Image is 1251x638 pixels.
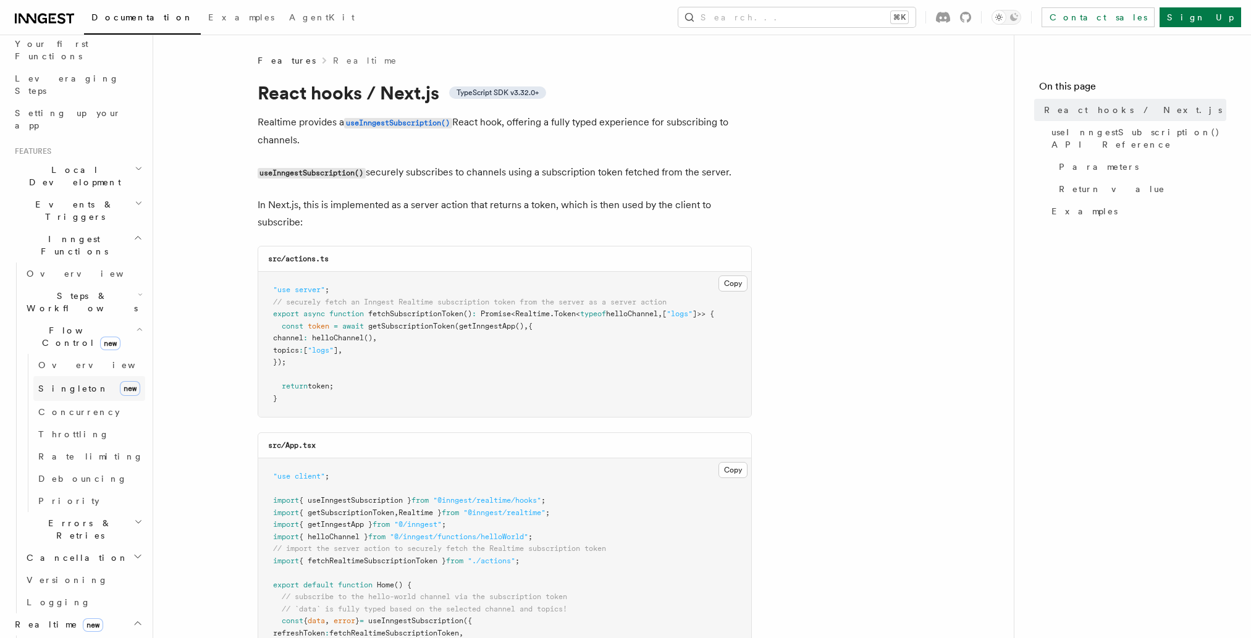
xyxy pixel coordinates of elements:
[308,616,325,625] span: data
[33,468,145,490] a: Debouncing
[312,334,364,342] span: helloChannel
[15,108,121,130] span: Setting up your app
[344,118,452,128] code: useInngestSubscription()
[38,360,166,370] span: Overview
[10,613,145,636] button: Realtimenew
[38,429,109,439] span: Throttling
[273,394,277,403] span: }
[299,346,303,355] span: :
[273,544,606,553] span: // import the server action to securely fetch the Realtime subscription token
[273,309,299,318] span: export
[528,322,533,330] span: {
[33,376,145,401] a: Singletonnew
[541,496,545,505] span: ;
[22,512,145,547] button: Errors & Retries
[22,569,145,591] a: Versioning
[100,337,120,350] span: new
[33,401,145,423] a: Concurrency
[1039,99,1226,121] a: React hooks / Next.js
[455,322,459,330] span: (
[1059,161,1139,173] span: Parameters
[308,322,329,330] span: token
[338,346,342,355] span: ,
[15,39,88,61] span: Your first Functions
[334,322,338,330] span: =
[10,233,133,258] span: Inngest Functions
[273,556,299,565] span: import
[22,285,145,319] button: Steps & Workflows
[258,54,316,67] span: Features
[308,382,334,390] span: token;
[468,556,515,565] span: "./actions"
[273,298,667,306] span: // securely fetch an Inngest Realtime subscription token from the server as a server action
[10,159,145,193] button: Local Development
[258,114,752,149] p: Realtime provides a React hook, offering a fully typed experience for subscribing to channels.
[325,629,329,637] span: :
[273,508,299,517] span: import
[1051,126,1226,151] span: useInngestSubscription() API Reference
[258,82,752,104] h1: React hooks / Next.js
[1047,121,1226,156] a: useInngestSubscription() API Reference
[693,309,714,318] span: ]>> {
[10,67,145,102] a: Leveraging Steps
[83,618,103,632] span: new
[303,309,325,318] span: async
[576,309,580,318] span: <
[282,382,308,390] span: return
[282,592,567,601] span: // subscribe to the hello-world channel via the subscription token
[268,254,329,263] code: src/actions.ts
[273,496,299,505] span: import
[463,508,545,517] span: "@inngest/realtime"
[27,575,108,585] span: Versioning
[411,496,429,505] span: from
[364,334,373,342] span: ()
[329,309,364,318] span: function
[446,556,463,565] span: from
[303,581,334,589] span: default
[667,309,693,318] span: "logs"
[38,407,120,417] span: Concurrency
[528,532,533,541] span: ;
[344,116,452,128] a: useInngestSubscription()
[22,552,128,564] span: Cancellation
[33,445,145,468] a: Rate limiting
[273,520,299,529] span: import
[38,384,109,393] span: Singleton
[273,285,325,294] span: "use server"
[373,334,377,342] span: ,
[992,10,1021,25] button: Toggle dark mode
[678,7,916,27] button: Search...⌘K
[120,381,140,396] span: new
[289,12,355,22] span: AgentKit
[580,309,606,318] span: typeof
[299,496,411,505] span: { useInngestSubscription }
[10,228,145,262] button: Inngest Functions
[325,616,329,625] span: ,
[550,309,554,318] span: .
[554,309,576,318] span: Token
[10,146,51,156] span: Features
[10,33,145,67] a: Your first Functions
[91,12,193,22] span: Documentation
[282,605,567,613] span: // `data` is fully typed based on the selected channel and topics!
[368,309,463,318] span: fetchSubscriptionToken
[368,532,385,541] span: from
[22,591,145,613] a: Logging
[22,517,134,542] span: Errors & Retries
[273,581,299,589] span: export
[373,520,390,529] span: from
[472,309,476,318] span: :
[38,451,143,461] span: Rate limiting
[273,532,299,541] span: import
[268,441,316,450] code: src/App.tsx
[334,616,355,625] span: error
[325,472,329,481] span: ;
[22,547,145,569] button: Cancellation
[355,616,360,625] span: }
[459,629,463,637] span: ,
[27,597,91,607] span: Logging
[22,262,145,285] a: Overview
[10,262,145,613] div: Inngest Functions
[377,581,394,589] span: Home
[10,193,145,228] button: Events & Triggers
